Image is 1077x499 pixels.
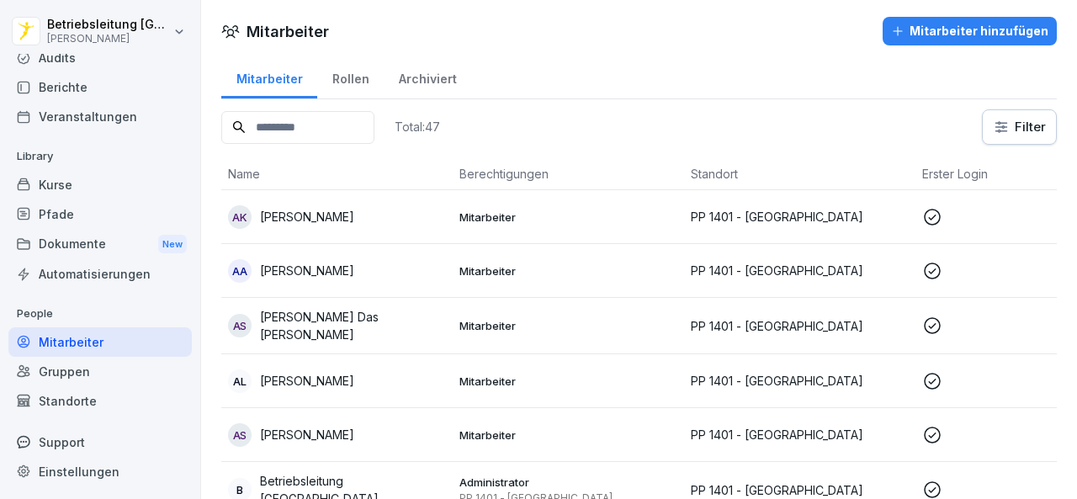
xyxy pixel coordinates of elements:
a: Archiviert [384,56,471,98]
a: Automatisierungen [8,259,192,289]
p: [PERSON_NAME] [260,372,354,390]
div: Mitarbeiter hinzufügen [891,22,1048,40]
p: Mitarbeiter [459,210,677,225]
div: New [158,235,187,254]
h1: Mitarbeiter [247,20,329,43]
button: Mitarbeiter hinzufügen [883,17,1057,45]
a: DokumenteNew [8,229,192,260]
p: [PERSON_NAME] [260,208,354,226]
p: PP 1401 - [GEOGRAPHIC_DATA] [691,372,909,390]
p: People [8,300,192,327]
p: Library [8,143,192,170]
p: [PERSON_NAME] [260,426,354,443]
button: Filter [983,110,1056,144]
div: AA [228,259,252,283]
a: Mitarbeiter [221,56,317,98]
a: Gruppen [8,357,192,386]
p: [PERSON_NAME] [260,262,354,279]
p: PP 1401 - [GEOGRAPHIC_DATA] [691,426,909,443]
th: Standort [684,158,915,190]
p: PP 1401 - [GEOGRAPHIC_DATA] [691,208,909,226]
div: AS [228,423,252,447]
a: Kurse [8,170,192,199]
div: AS [228,314,252,337]
a: Standorte [8,386,192,416]
a: Mitarbeiter [8,327,192,357]
a: Pfade [8,199,192,229]
p: Administrator [459,475,677,490]
th: Name [221,158,453,190]
th: Berechtigungen [453,158,684,190]
a: Berichte [8,72,192,102]
a: Audits [8,43,192,72]
p: PP 1401 - [GEOGRAPHIC_DATA] [691,317,909,335]
p: [PERSON_NAME] [47,33,170,45]
p: Mitarbeiter [459,427,677,443]
div: AK [228,205,252,229]
div: Filter [993,119,1046,135]
p: Betriebsleitung [GEOGRAPHIC_DATA] [47,18,170,32]
p: PP 1401 - [GEOGRAPHIC_DATA] [691,481,909,499]
div: Support [8,427,192,457]
a: Rollen [317,56,384,98]
div: Dokumente [8,229,192,260]
p: Mitarbeiter [459,263,677,279]
p: Total: 47 [395,119,440,135]
p: [PERSON_NAME] Das [PERSON_NAME] [260,308,446,343]
p: PP 1401 - [GEOGRAPHIC_DATA] [691,262,909,279]
p: Mitarbeiter [459,374,677,389]
a: Einstellungen [8,457,192,486]
a: Veranstaltungen [8,102,192,131]
div: AL [228,369,252,393]
p: Mitarbeiter [459,318,677,333]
